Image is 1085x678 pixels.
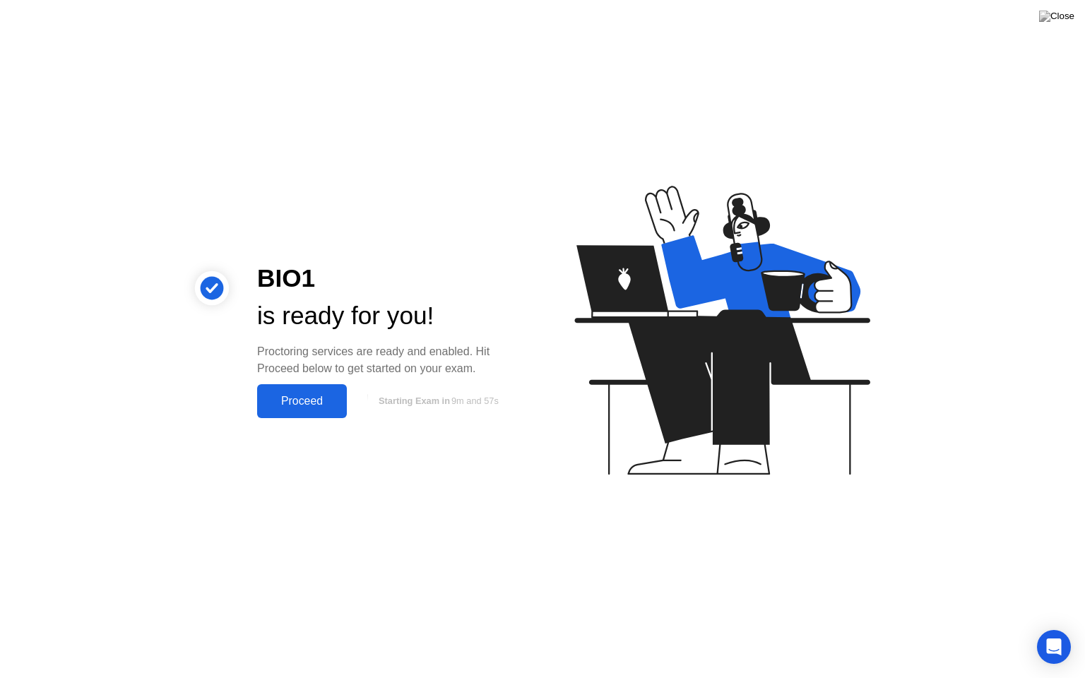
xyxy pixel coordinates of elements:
[1037,630,1071,664] div: Open Intercom Messenger
[257,343,520,377] div: Proctoring services are ready and enabled. Hit Proceed below to get started on your exam.
[257,260,520,297] div: BIO1
[1039,11,1074,22] img: Close
[257,384,347,418] button: Proceed
[257,297,520,335] div: is ready for you!
[451,395,499,406] span: 9m and 57s
[354,388,520,415] button: Starting Exam in9m and 57s
[261,395,343,408] div: Proceed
